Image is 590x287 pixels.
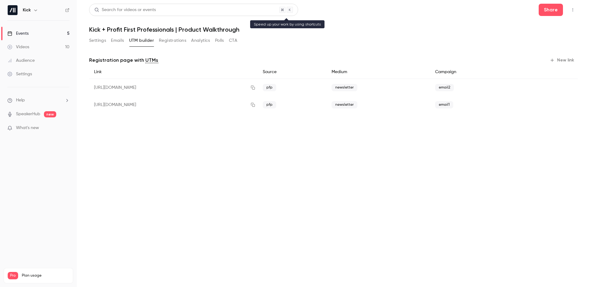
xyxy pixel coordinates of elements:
span: pfp [263,101,276,108]
a: UTMs [145,57,158,64]
h1: Kick + Profit First Professionals | Product Walkthrough [89,26,578,33]
div: Videos [7,44,29,50]
img: Kick [8,5,18,15]
div: Search for videos or events [94,7,156,13]
span: newsletter [332,84,357,91]
div: Link [89,65,258,79]
span: newsletter [332,101,357,108]
button: Share [539,4,563,16]
p: Registration page with [89,57,158,64]
div: Medium [327,65,430,79]
div: Source [258,65,327,79]
span: email1 [435,101,453,108]
span: Help [16,97,25,104]
div: Audience [7,57,35,64]
span: pfp [263,84,276,91]
button: Settings [89,36,106,45]
button: Emails [111,36,124,45]
span: Pro [8,272,18,279]
div: [URL][DOMAIN_NAME] [89,96,258,113]
h6: Kick [23,7,31,13]
iframe: Noticeable Trigger [62,125,69,131]
div: Events [7,30,29,37]
div: Settings [7,71,32,77]
span: What's new [16,125,39,131]
button: UTM builder [129,36,154,45]
div: [URL][DOMAIN_NAME] [89,79,258,96]
button: Polls [215,36,224,45]
button: Registrations [159,36,186,45]
span: Plan usage [22,273,69,278]
div: Campaign [430,65,521,79]
span: email2 [435,84,454,91]
li: help-dropdown-opener [7,97,69,104]
a: SpeakerHub [16,111,40,117]
span: new [44,111,56,117]
button: Analytics [191,36,210,45]
button: New link [547,55,578,65]
button: CTA [229,36,237,45]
